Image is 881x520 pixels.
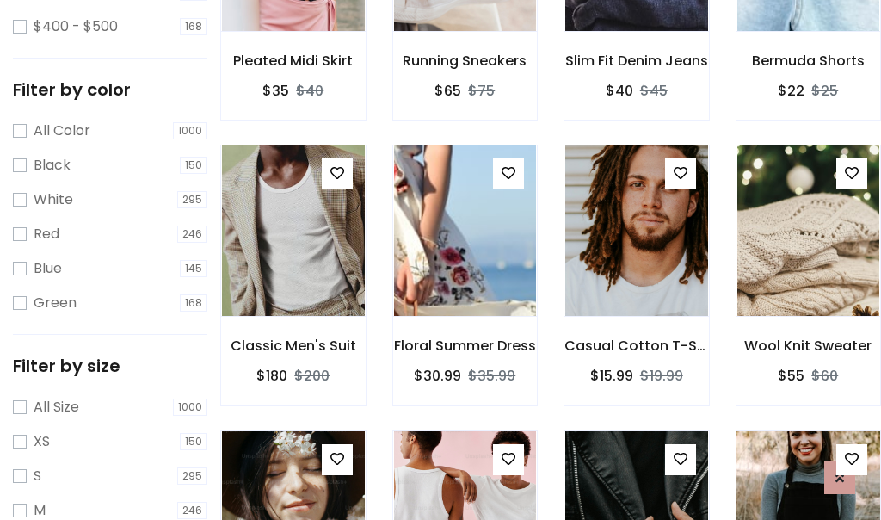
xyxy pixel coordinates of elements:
span: 246 [177,502,207,519]
del: $200 [294,366,330,386]
h6: Running Sneakers [393,53,538,69]
h6: $35 [262,83,289,99]
span: 150 [180,157,207,174]
label: All Size [34,397,79,418]
label: $400 - $500 [34,16,118,37]
h6: $30.99 [414,368,461,384]
label: Blue [34,258,62,279]
h6: Classic Men's Suit [221,337,366,354]
del: $40 [296,81,323,101]
span: 145 [180,260,207,277]
span: 1000 [173,399,207,416]
label: White [34,189,73,210]
label: Green [34,293,77,313]
h6: $40 [606,83,633,99]
span: 1000 [173,122,207,139]
h6: Floral Summer Dress [393,337,538,354]
del: $25 [811,81,838,101]
span: 246 [177,226,207,243]
h6: $55 [778,368,804,384]
h6: $65 [434,83,461,99]
h6: Pleated Midi Skirt [221,53,366,69]
h6: $15.99 [590,368,633,384]
h6: $22 [778,83,804,99]
label: XS [34,431,50,452]
span: 295 [177,191,207,208]
h5: Filter by size [13,356,207,376]
label: Black [34,155,71,176]
span: 295 [177,467,207,485]
del: $19.99 [640,366,683,386]
h6: Casual Cotton T-Shirt [564,337,709,354]
span: 168 [180,18,207,35]
span: 150 [180,433,207,450]
del: $45 [640,81,668,101]
del: $60 [811,366,838,386]
h6: Slim Fit Denim Jeans [564,53,709,69]
del: $75 [468,81,495,101]
label: S [34,466,41,486]
h5: Filter by color [13,79,207,100]
h6: $180 [256,368,287,384]
label: All Color [34,121,90,141]
span: 168 [180,294,207,312]
del: $35.99 [468,366,515,386]
h6: Wool Knit Sweater [736,337,881,354]
label: Red [34,224,59,245]
h6: Bermuda Shorts [736,53,881,69]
